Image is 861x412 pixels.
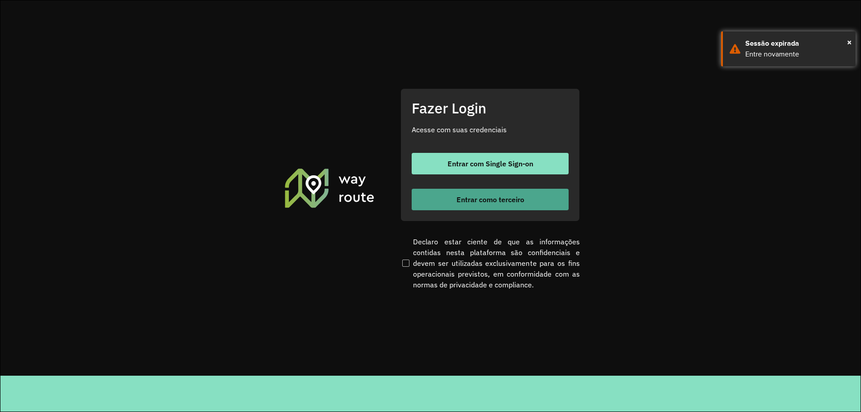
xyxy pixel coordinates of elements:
label: Declaro estar ciente de que as informações contidas nesta plataforma são confidenciais e devem se... [400,236,580,290]
button: button [412,189,569,210]
img: Roteirizador AmbevTech [283,167,376,208]
button: Close [847,35,852,49]
div: Entre novamente [745,49,849,60]
button: button [412,153,569,174]
div: Sessão expirada [745,38,849,49]
span: Entrar com Single Sign-on [448,160,533,167]
p: Acesse com suas credenciais [412,124,569,135]
span: × [847,35,852,49]
span: Entrar como terceiro [457,196,524,203]
h2: Fazer Login [412,100,569,117]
